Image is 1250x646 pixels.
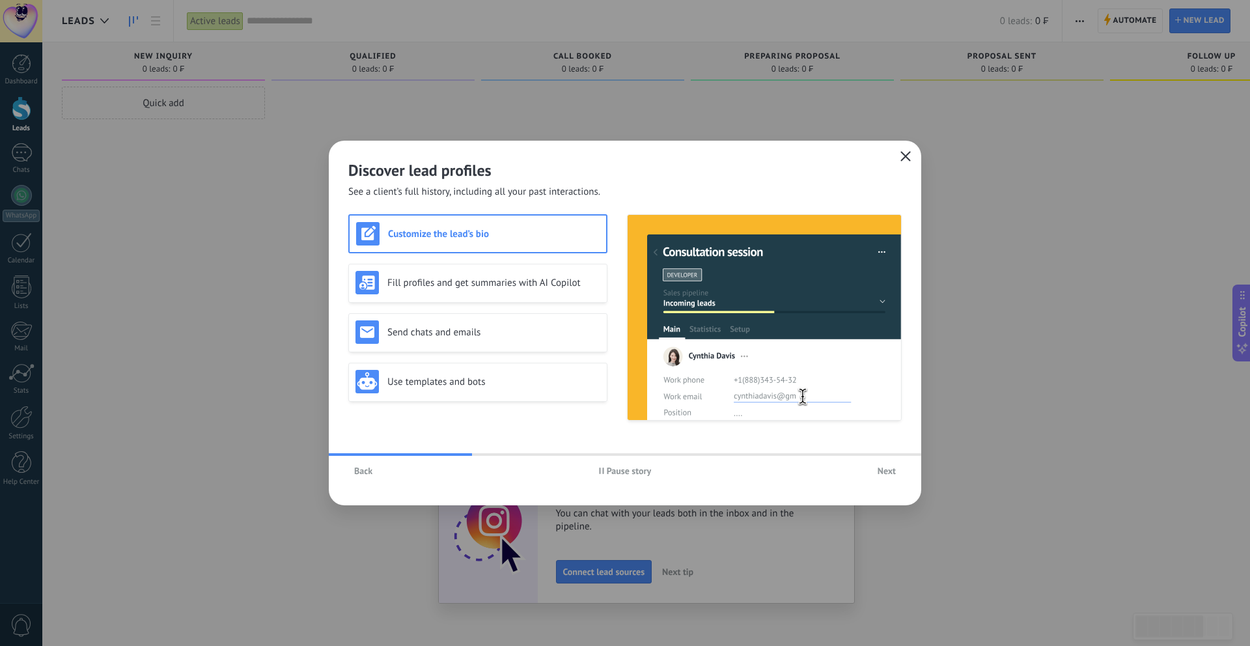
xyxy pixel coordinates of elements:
[387,277,600,289] h3: Fill profiles and get summaries with AI Copilot
[872,461,902,481] button: Next
[387,376,600,388] h3: Use templates and bots
[607,466,652,475] span: Pause story
[354,466,372,475] span: Back
[348,160,902,180] h2: Discover lead profiles
[348,461,378,481] button: Back
[878,466,896,475] span: Next
[387,326,600,339] h3: Send chats and emails
[348,186,600,199] span: See a client’s full history, including all your past interactions.
[388,228,600,240] h3: Customize the lead’s bio
[593,461,658,481] button: Pause story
